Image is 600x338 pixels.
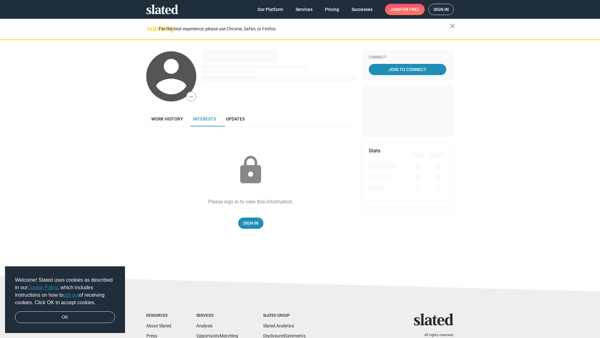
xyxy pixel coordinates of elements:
div: Please sign in to view this information. [208,198,293,205]
div: Resources [146,313,171,318]
a: opt-out [63,292,79,298]
a: Sign in [428,4,454,15]
span: — [187,93,196,101]
span: Services [296,4,312,15]
div: For the best experience, please use Chrome, Safari, or Firefox. [159,25,450,33]
span: Our Platform [257,4,283,15]
span: Join To Connect [370,64,445,75]
div: Slated Group [263,313,306,318]
span: Pricing [325,4,339,15]
mat-icon: warning [147,25,154,32]
span: Updates [226,116,245,121]
a: dismiss cookie message [15,311,115,323]
a: Updates [221,111,250,126]
a: Pricing [320,4,344,15]
a: Work history [146,111,188,126]
span: Successes [352,4,372,15]
span: Welcome! Slated uses cookies as described in our , which includes instructions on how to of recei... [15,276,115,306]
a: Join To Connect [369,64,446,75]
span: Sign In [243,218,258,229]
mat-card-title: Stats [369,147,380,154]
span: Interests [193,116,216,121]
span: Sign in [433,4,449,15]
div: Connect [369,55,446,60]
a: Our Platform [252,4,288,15]
a: Sign In [238,218,263,229]
a: Successes [347,4,377,15]
mat-icon: lock [235,155,266,186]
span: for free [400,4,420,15]
a: Cookie Policy [27,285,58,290]
a: Analysis [196,323,212,328]
a: Joinfor free [385,4,425,15]
span: Work history [151,116,183,121]
div: Services [196,313,238,318]
div: cookieconsent [5,266,125,333]
span: Join [390,4,420,15]
mat-icon: close [449,22,456,30]
a: Slated Analytics [263,323,294,328]
a: Services [291,4,317,15]
a: About Slated [146,323,171,328]
a: Interests [188,111,221,126]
